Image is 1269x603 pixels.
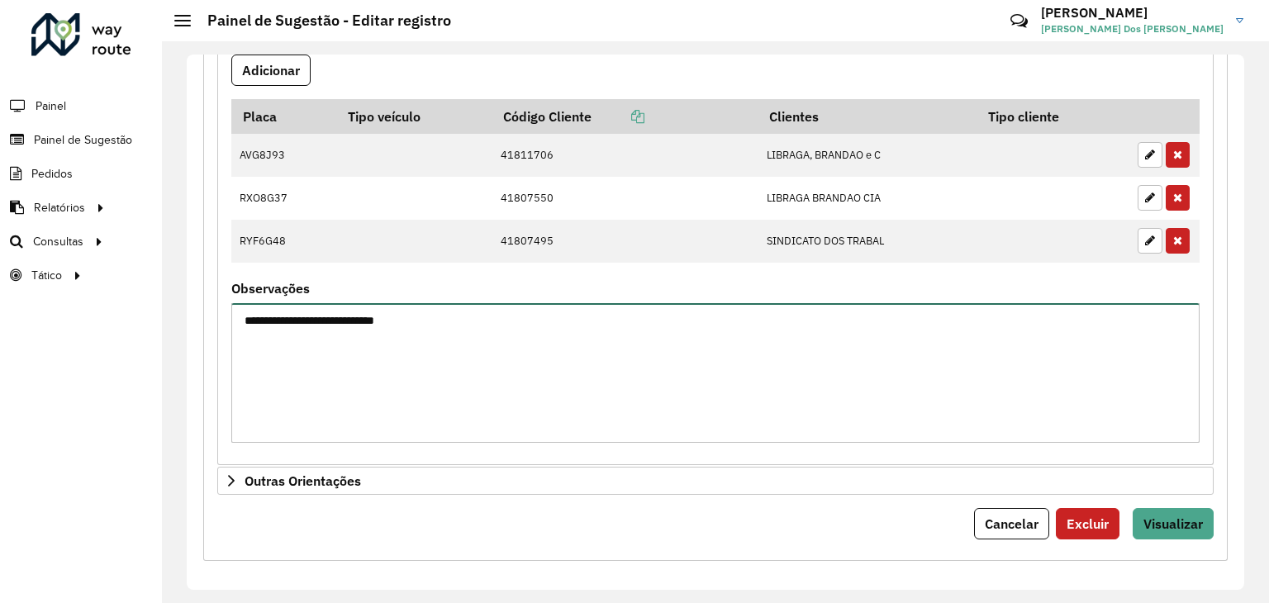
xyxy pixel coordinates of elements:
span: Tático [31,267,62,284]
td: RYF6G48 [231,220,337,263]
th: Tipo cliente [977,99,1129,134]
span: Pedidos [31,165,73,183]
span: Excluir [1067,515,1109,532]
button: Adicionar [231,55,311,86]
td: LIBRAGA BRANDAO CIA [758,177,977,220]
th: Placa [231,99,337,134]
label: Observações [231,278,310,298]
th: Tipo veículo [337,99,492,134]
td: AVG8J93 [231,134,337,177]
td: 41807495 [492,220,758,263]
td: SINDICATO DOS TRABAL [758,220,977,263]
a: Outras Orientações [217,467,1214,495]
span: Consultas [33,233,83,250]
th: Clientes [758,99,977,134]
td: 41807550 [492,177,758,220]
button: Cancelar [974,508,1049,539]
span: Visualizar [1143,515,1203,532]
td: 41811706 [492,134,758,177]
button: Excluir [1056,508,1119,539]
h3: [PERSON_NAME] [1041,5,1224,21]
button: Visualizar [1133,508,1214,539]
span: Painel de Sugestão [34,131,132,149]
h2: Painel de Sugestão - Editar registro [191,12,451,30]
span: Relatórios [34,199,85,216]
td: RXO8G37 [231,177,337,220]
span: [PERSON_NAME] Dos [PERSON_NAME] [1041,21,1224,36]
span: Outras Orientações [245,474,361,487]
span: Painel [36,97,66,115]
a: Contato Rápido [1001,3,1037,39]
span: Cancelar [985,515,1038,532]
a: Copiar [592,108,644,125]
th: Código Cliente [492,99,758,134]
td: LIBRAGA, BRANDAO e C [758,134,977,177]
